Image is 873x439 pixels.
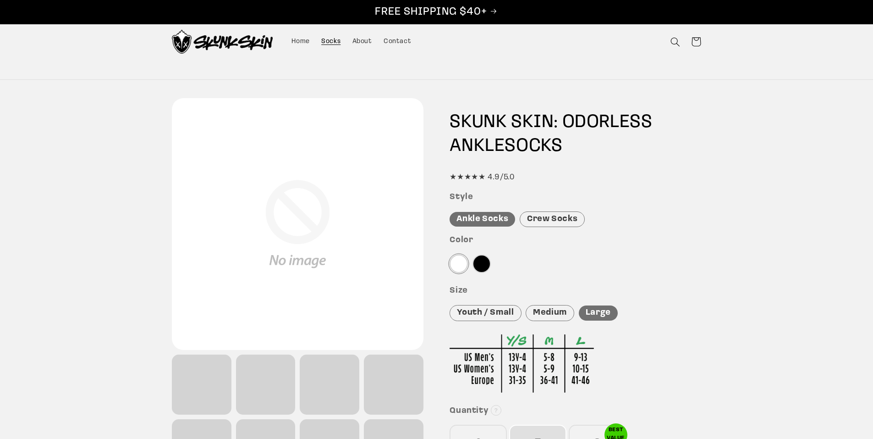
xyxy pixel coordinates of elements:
[520,211,585,228] div: Crew Socks
[10,5,863,19] p: FREE SHIPPING $40+
[352,38,372,46] span: About
[450,235,701,246] h3: Color
[316,32,346,52] a: Socks
[450,192,701,203] h3: Style
[664,31,686,52] summary: Search
[450,137,505,156] span: ANKLE
[450,406,701,417] h3: Quantity
[286,32,316,52] a: Home
[346,32,378,52] a: About
[450,212,515,227] div: Ankle Socks
[579,306,618,321] div: Large
[450,305,521,321] div: Youth / Small
[450,286,701,296] h3: Size
[526,305,574,321] div: Medium
[291,38,310,46] span: Home
[450,171,701,184] div: ★★★★★ 4.9/5.0
[321,38,340,46] span: Socks
[450,334,594,393] img: Sizing Chart
[450,111,701,158] h1: SKUNK SKIN: ODORLESS SOCKS
[172,30,273,54] img: Skunk Skin Anti-Odor Socks.
[384,38,411,46] span: Contact
[378,32,417,52] a: Contact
